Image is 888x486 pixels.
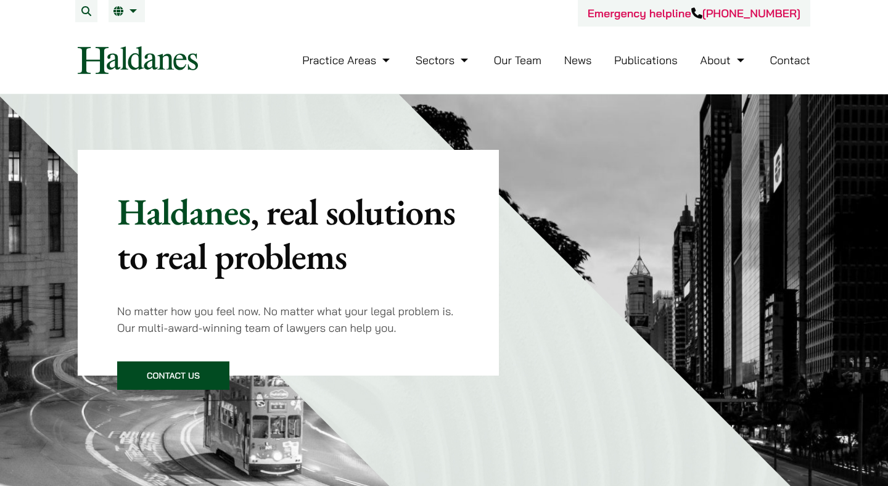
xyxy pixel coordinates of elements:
[770,53,810,67] a: Contact
[700,53,747,67] a: About
[564,53,592,67] a: News
[117,189,459,278] p: Haldanes
[302,53,393,67] a: Practice Areas
[117,187,455,280] mark: , real solutions to real problems
[588,6,800,20] a: Emergency helpline[PHONE_NUMBER]
[113,6,140,16] a: EN
[614,53,678,67] a: Publications
[416,53,471,67] a: Sectors
[494,53,541,67] a: Our Team
[117,361,229,390] a: Contact Us
[117,303,459,336] p: No matter how you feel now. No matter what your legal problem is. Our multi-award-winning team of...
[78,46,198,74] img: Logo of Haldanes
